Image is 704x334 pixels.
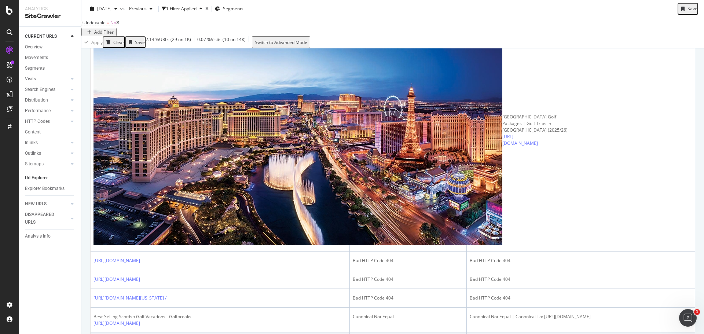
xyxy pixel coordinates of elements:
div: Url Explorer [25,174,48,182]
div: times [205,7,209,11]
span: 1 [694,309,700,315]
a: Search Engines [25,86,69,93]
button: Apply [81,36,103,48]
a: NEW URLS [25,200,69,208]
div: Bad HTTP Code 404 [353,295,463,301]
div: Clear [113,39,124,45]
button: 1 Filter Applied [162,3,205,15]
div: Bad HTTP Code 404 [470,295,692,301]
a: Distribution [25,96,69,104]
div: [GEOGRAPHIC_DATA] Golf Packages | Golf Trips in [GEOGRAPHIC_DATA] (2025/26) [502,114,576,133]
div: Distribution [25,96,48,104]
span: vs [120,5,126,12]
a: [URL][DOMAIN_NAME] [93,320,140,327]
div: Analysis Info [25,232,51,240]
div: 0.07 % Visits ( 10 on 14K ) [197,36,246,48]
div: Bad HTTP Code 404 [470,257,692,264]
a: Inlinks [25,139,69,147]
a: [URL][DOMAIN_NAME] [93,276,140,283]
div: Bad HTTP Code 404 [353,276,463,283]
div: Content [25,128,41,136]
div: Overview [25,43,43,51]
span: 2025 Aug. 10th [97,5,111,12]
div: Performance [25,107,51,115]
a: [URL][DOMAIN_NAME][US_STATE] / [93,295,166,301]
button: Previous [126,3,155,15]
a: Outlinks [25,150,69,157]
div: DISAPPEARED URLS [25,211,62,226]
iframe: Intercom live chat [679,309,697,327]
div: SiteCrawler [25,12,75,21]
a: Overview [25,43,76,51]
button: Segments [215,3,243,15]
div: NEW URLS [25,200,47,208]
div: Canonical Not Equal | Canonical To: [URL][DOMAIN_NAME] [470,313,692,320]
a: Visits [25,75,69,83]
button: Add Filter [81,28,117,36]
a: Explorer Bookmarks [25,185,76,192]
div: Visits [25,75,36,83]
button: [DATE] [87,3,120,15]
div: Analytics [25,6,75,12]
a: CURRENT URLS [25,33,69,40]
a: Content [25,128,76,136]
div: CURRENT URLS [25,33,57,40]
div: 1 Filter Applied [166,5,197,12]
button: Save [678,3,698,15]
div: Segments [25,65,45,72]
div: Movements [25,54,48,62]
a: Performance [25,107,69,115]
div: Best-Selling Scottish Golf Vacations - Golfbreaks [93,313,191,320]
button: Switch to Advanced Mode [252,36,310,48]
button: Clear [103,36,125,48]
img: main image [93,15,502,245]
div: Add Filter [94,29,114,35]
div: Outlinks [25,150,41,157]
div: HTTP Codes [25,118,50,125]
a: HTTP Codes [25,118,69,125]
a: Sitemaps [25,160,69,168]
div: 2.14 % URLs ( 29 on 1K ) [146,36,191,48]
a: Url Explorer [25,174,76,182]
div: Switch to Advanced Mode [255,39,307,45]
div: Canonical Not Equal [353,313,463,320]
span: = [107,19,109,26]
div: Save [135,39,145,45]
span: Is Indexable [81,19,106,26]
a: Segments [25,65,76,72]
a: DISAPPEARED URLS [25,211,69,226]
span: Previous [126,5,147,12]
a: Movements [25,54,76,62]
span: No [110,19,116,26]
div: Bad HTTP Code 404 [470,276,692,283]
div: Inlinks [25,139,38,147]
div: Apply [91,39,103,45]
div: Search Engines [25,86,55,93]
div: Save [687,5,697,12]
div: Explorer Bookmarks [25,185,65,192]
a: [URL][DOMAIN_NAME] [93,257,140,264]
div: Sitemaps [25,160,44,168]
span: Segments [223,5,243,12]
button: Save [125,36,146,48]
div: Bad HTTP Code 404 [353,257,463,264]
a: Analysis Info [25,232,76,240]
a: [URL][DOMAIN_NAME] [502,133,538,147]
